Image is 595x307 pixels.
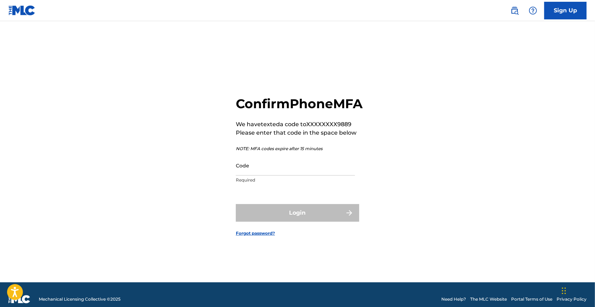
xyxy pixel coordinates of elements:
h2: Confirm Phone MFA [236,96,363,112]
a: Sign Up [544,2,587,19]
img: search [510,6,519,15]
a: Portal Terms of Use [511,296,552,302]
p: NOTE: MFA codes expire after 15 minutes [236,146,363,152]
div: Help [526,4,540,18]
img: MLC Logo [8,5,36,16]
iframe: Chat Widget [560,273,595,307]
p: Please enter that code in the space below [236,129,363,137]
p: We have texted a code to XXXXXXXX9889 [236,120,363,129]
p: Required [236,177,355,183]
img: help [529,6,537,15]
div: Drag [562,280,566,301]
span: Mechanical Licensing Collective © 2025 [39,296,121,302]
a: Forgot password? [236,230,275,237]
a: Privacy Policy [557,296,587,302]
img: logo [8,295,30,303]
a: The MLC Website [470,296,507,302]
a: Need Help? [441,296,466,302]
a: Public Search [508,4,522,18]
